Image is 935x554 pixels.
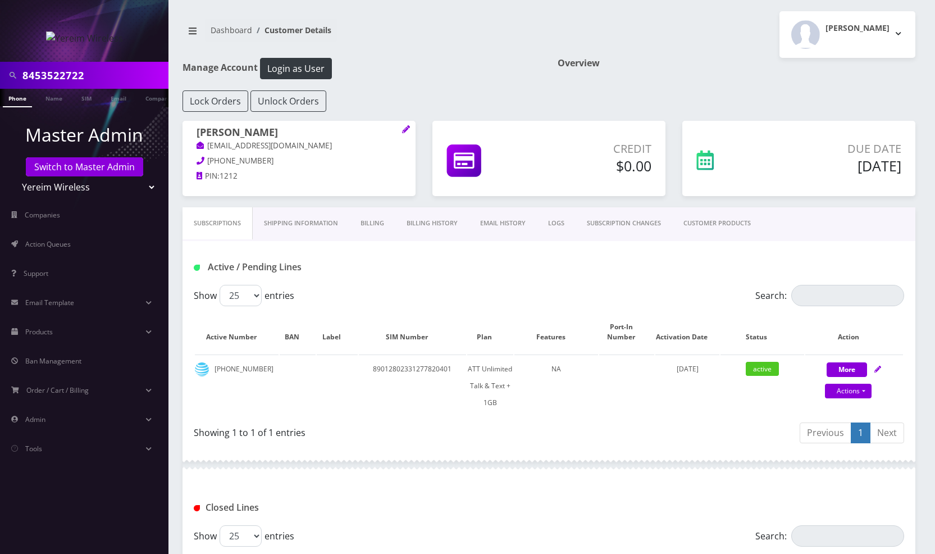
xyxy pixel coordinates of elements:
[194,265,200,271] img: Active / Pending Lines
[317,311,357,353] th: Label: activate to sort column ascending
[359,311,466,353] th: SIM Number: activate to sort column ascending
[827,362,867,377] button: More
[825,24,890,33] h2: [PERSON_NAME]
[558,58,916,69] h1: Overview
[359,355,466,417] td: 89012802331277820401
[183,19,541,51] nav: breadcrumb
[46,31,123,45] img: Yereim Wireless
[260,58,332,79] button: Login as User
[252,24,331,36] li: Customer Details
[851,423,870,443] a: 1
[220,285,262,306] select: Showentries
[791,285,904,306] input: Search:
[211,25,252,35] a: Dashboard
[183,90,248,112] button: Lock Orders
[25,239,71,249] span: Action Queues
[183,207,253,239] a: Subscriptions
[194,505,200,511] img: Closed Lines
[467,355,513,417] td: ATT Unlimited Talk & Text + 1GB
[25,327,53,337] span: Products
[207,156,273,166] span: [PHONE_NUMBER]
[197,171,220,182] a: PIN:
[105,89,132,106] a: Email
[805,311,903,353] th: Action: activate to sort column ascending
[194,502,419,513] h1: Closed Lines
[576,207,672,239] a: SUBSCRIPTION CHANGES
[25,356,81,366] span: Ban Management
[467,311,513,353] th: Plan: activate to sort column ascending
[599,311,654,353] th: Port-In Number: activate to sort column ascending
[770,140,901,157] p: Due Date
[183,58,541,79] h1: Manage Account
[770,157,901,174] h5: [DATE]
[25,444,42,453] span: Tools
[25,210,60,220] span: Companies
[25,298,74,307] span: Email Template
[76,89,97,106] a: SIM
[539,157,651,174] h5: $0.00
[720,311,804,353] th: Status: activate to sort column ascending
[22,65,166,86] input: Search in Company
[253,207,349,239] a: Shipping Information
[539,140,651,157] p: Credit
[195,355,279,417] td: [PHONE_NUMBER]
[395,207,469,239] a: Billing History
[3,89,32,107] a: Phone
[800,423,851,443] a: Previous
[746,362,779,376] span: active
[258,61,332,74] a: Login as User
[25,415,45,424] span: Admin
[825,384,872,398] a: Actions
[779,11,915,58] button: [PERSON_NAME]
[197,126,402,140] h1: [PERSON_NAME]
[40,89,68,106] a: Name
[194,421,541,439] div: Showing 1 to 1 of 1 entries
[514,311,598,353] th: Features: activate to sort column ascending
[24,269,48,278] span: Support
[140,89,177,106] a: Company
[26,157,143,176] a: Switch to Master Admin
[194,525,294,547] label: Show entries
[349,207,395,239] a: Billing
[197,140,332,152] a: [EMAIL_ADDRESS][DOMAIN_NAME]
[195,311,279,353] th: Active Number: activate to sort column ascending
[26,385,89,395] span: Order / Cart / Billing
[195,362,209,376] img: at&t.png
[870,423,904,443] a: Next
[514,355,598,417] td: NA
[250,90,326,112] button: Unlock Orders
[537,207,576,239] a: LOGS
[755,525,904,547] label: Search:
[755,285,904,306] label: Search:
[677,364,699,374] span: [DATE]
[791,525,904,547] input: Search:
[194,262,419,273] h1: Active / Pending Lines
[280,311,316,353] th: BAN: activate to sort column ascending
[655,311,719,353] th: Activation Date: activate to sort column ascending
[220,525,262,547] select: Showentries
[194,285,294,306] label: Show entries
[469,207,537,239] a: EMAIL HISTORY
[220,171,238,181] span: 1212
[672,207,762,239] a: CUSTOMER PRODUCTS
